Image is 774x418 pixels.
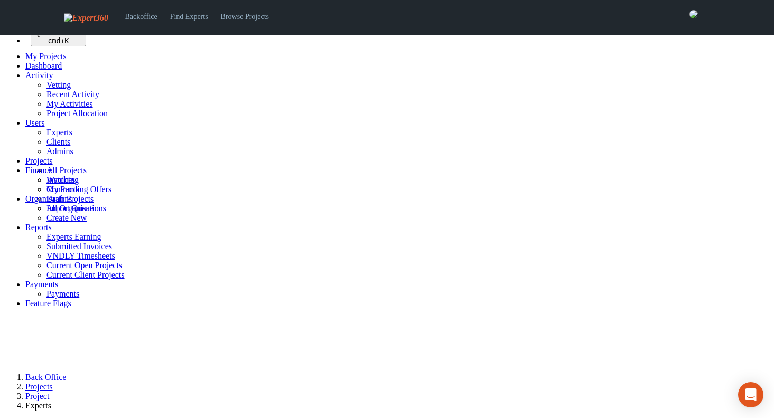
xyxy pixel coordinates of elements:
[25,156,53,165] a: Projects
[25,299,71,308] a: Feature Flags
[25,71,53,80] a: Activity
[46,232,101,241] a: Experts Earning
[25,194,72,203] a: Organisations
[25,166,52,175] a: Finance
[46,261,122,270] a: Current Open Projects
[46,204,106,213] a: All Organisations
[46,166,87,175] a: All Projects
[31,27,86,46] button: Quick search... cmd+K
[46,185,111,194] a: My Pending Offers
[25,401,770,411] li: Experts
[25,223,52,232] a: Reports
[25,61,62,70] a: Dashboard
[25,392,49,401] a: Project
[46,128,72,137] a: Experts
[46,90,99,99] a: Recent Activity
[25,52,67,61] a: My Projects
[46,80,71,89] a: Vetting
[738,382,763,407] div: Open Intercom Messenger
[25,373,66,382] a: Back Office
[46,99,93,108] a: My Activities
[48,37,60,45] kbd: cmd
[46,251,115,260] a: VNDLY Timesheets
[25,280,58,289] a: Payments
[25,118,44,127] a: Users
[46,213,87,222] a: Create New
[46,175,75,184] a: Invoices
[46,289,79,298] a: Payments
[35,37,82,45] div: +
[46,137,70,146] a: Clients
[46,175,79,184] a: Watching
[689,10,698,18] img: 0421c9a1-ac87-4857-a63f-b59ed7722763-normal.jpeg
[46,109,108,118] a: Project Allocation
[64,37,69,45] kbd: K
[46,147,73,156] a: Admins
[64,13,108,23] img: Expert360
[46,242,112,251] a: Submitted Invoices
[46,185,79,194] a: Contracts
[46,270,125,279] a: Current Client Projects
[25,382,53,391] a: Projects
